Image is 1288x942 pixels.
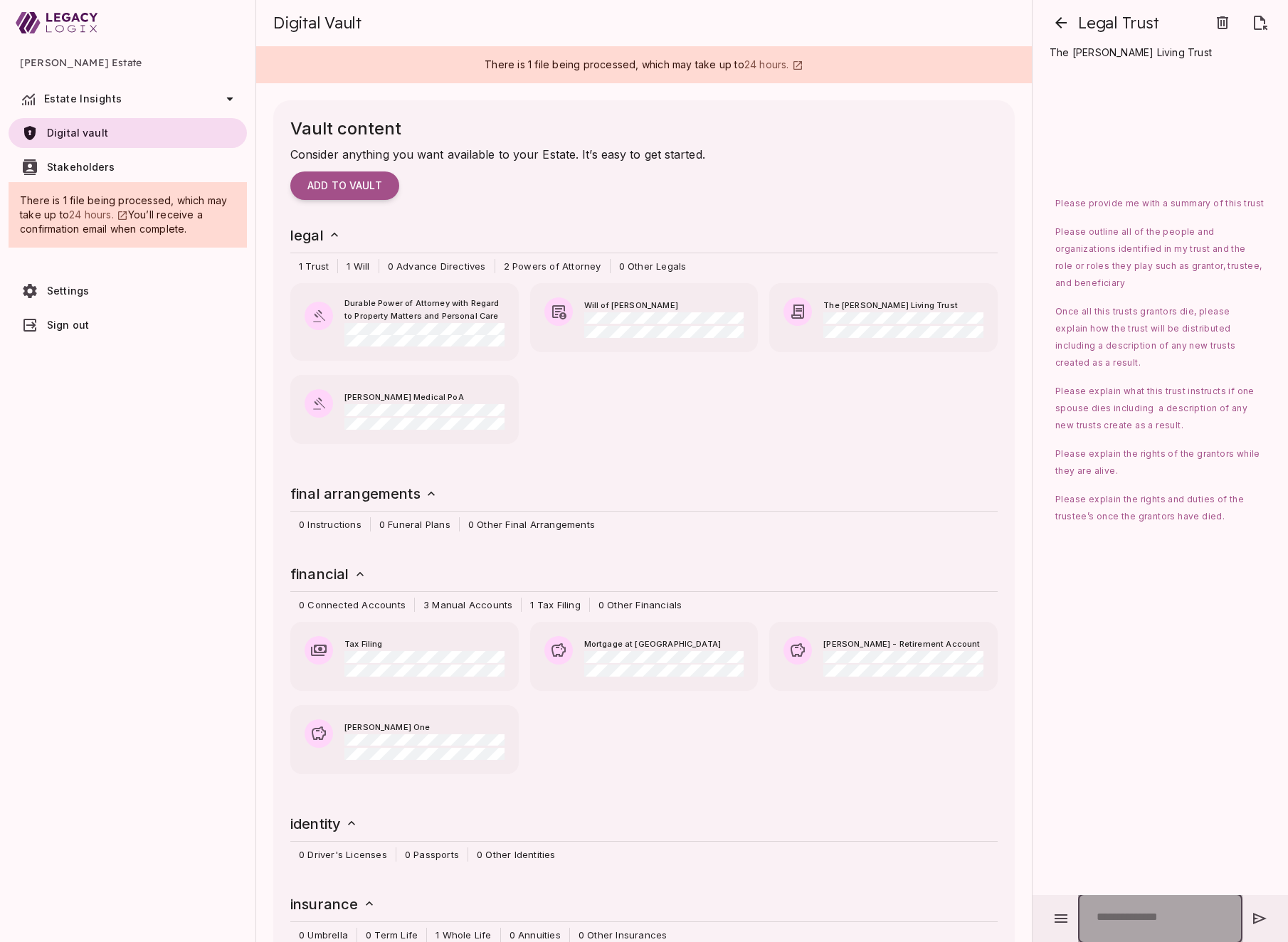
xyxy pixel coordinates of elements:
[290,171,399,200] button: Add to vault
[1055,448,1262,476] a: Please explain the rights of the grantors while they are alive.
[1033,46,1288,68] span: The [PERSON_NAME] Living Trust
[290,118,401,139] span: Vault content
[290,705,519,774] button: [PERSON_NAME] One
[290,224,342,247] h6: legal
[276,475,1012,539] div: final arrangements 0 Instructions0 Funeral Plans0 Other Final Arrangements
[611,259,695,273] span: 0 Other Legals
[338,259,378,273] span: 1 Will
[344,391,505,404] span: [PERSON_NAME] Medical PoA
[276,556,1012,619] div: financial 0 Connected Accounts3 Manual Accounts1 Tax Filing0 Other Financials
[290,259,337,273] span: 1 Trust
[1078,6,1158,40] span: Legal Trust
[9,310,247,340] a: Sign out
[290,893,376,916] h6: insurance
[396,847,468,862] span: 0 Passports
[744,58,789,70] span: 24 hours.
[9,84,247,114] div: Estate Insights
[290,813,359,835] h6: identity
[276,217,1012,280] div: legal 1 Trust1 Will0 Advance Directives2 Powers of Attorney0 Other Legals
[1055,494,1247,522] a: Please explain the rights and duties of the trustee’s once the grantors have died.
[344,297,505,323] span: Durable Power of Attorney with Regard to Property Matters and Personal Care
[415,598,521,612] span: 3 Manual Accounts
[307,179,382,192] span: Add to vault
[584,638,744,651] span: Mortgage at [GEOGRAPHIC_DATA]
[823,638,983,651] span: [PERSON_NAME] - Retirement Account
[769,622,998,691] button: [PERSON_NAME] - Retirement Account
[744,58,803,70] a: 24 hours.
[9,276,247,306] a: Settings
[530,622,759,691] button: Mortgage at [GEOGRAPHIC_DATA]
[290,147,705,162] span: Consider anything you want available to your Estate. It’s easy to get started.
[290,847,396,862] span: 0 Driver's Licenses
[273,13,361,33] span: Digital Vault
[44,92,122,105] span: Estate Insights
[344,721,505,734] span: [PERSON_NAME] One
[468,847,564,862] span: 0 Other Identities
[590,598,691,612] span: 0 Other Financials
[290,517,370,531] span: 0 Instructions
[290,928,357,942] span: 0 Umbrella
[47,161,115,173] span: Stakeholders
[485,58,744,70] span: There is 1 file being processed, which may take up to
[290,283,519,361] button: Durable Power of Attorney with Regard to Property Matters and Personal Care
[290,375,519,444] button: [PERSON_NAME] Medical PoA
[20,46,236,80] span: [PERSON_NAME] Estate
[69,208,128,221] a: 24 hours.
[47,127,108,139] span: Digital vault
[570,928,676,942] span: 0 Other Insurances
[427,928,500,942] span: 1 Whole Life
[290,482,438,505] h6: final arrangements
[1055,198,1264,208] a: Please provide me with a summary of this trust
[290,598,414,612] span: 0 Connected Accounts
[379,259,495,273] span: 0 Advance Directives
[530,283,759,352] button: Will of [PERSON_NAME]
[1055,386,1257,430] a: Please explain what this trust instructs if one spouse dies including a description of any new tr...
[357,928,426,942] span: 0 Term Life
[495,259,610,273] span: 2 Powers of Attorney
[1055,306,1238,368] a: Once all this trusts grantors die, please explain how the trust will be distributed including a d...
[290,563,367,586] h6: financial
[9,152,247,182] a: Stakeholders
[47,319,89,331] span: Sign out
[501,928,569,942] span: 0 Annuities
[20,194,231,221] span: There is 1 file being processed, which may take up to
[276,805,1012,869] div: identity 0 Driver's Licenses0 Passports0 Other Identities
[522,598,588,612] span: 1 Tax Filing
[344,638,505,651] span: Tax Filing
[371,517,459,531] span: 0 Funeral Plans
[69,208,114,221] span: 24 hours.
[460,517,603,531] span: 0 Other Final Arrangements
[584,300,744,312] span: Will of [PERSON_NAME]
[47,285,89,297] span: Settings
[823,300,983,312] span: The [PERSON_NAME] Living Trust
[1055,226,1265,288] a: Please outline all of the people and organizations identified in my trust and the role or roles t...
[290,622,519,691] button: Tax Filing
[9,118,247,148] a: Digital vault
[769,283,998,352] button: The [PERSON_NAME] Living Trust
